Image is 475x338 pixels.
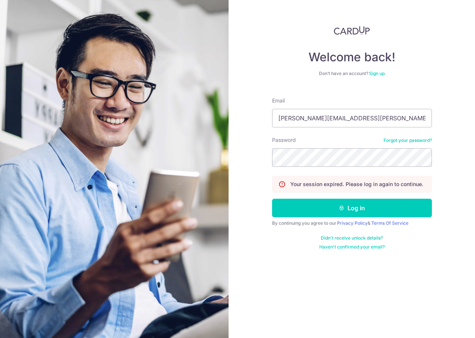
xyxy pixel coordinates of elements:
[272,97,285,104] label: Email
[272,50,432,65] h4: Welcome back!
[272,199,432,217] button: Log in
[290,181,423,188] p: Your session expired. Please log in again to continue.
[371,220,408,226] a: Terms Of Service
[272,109,432,127] input: Enter your Email
[272,71,432,77] div: Don’t have an account?
[337,220,368,226] a: Privacy Policy
[272,136,296,144] label: Password
[272,220,432,226] div: By continuing you agree to our &
[334,26,370,35] img: CardUp Logo
[319,244,385,250] a: Haven't confirmed your email?
[321,235,383,241] a: Didn't receive unlock details?
[384,137,432,143] a: Forgot your password?
[369,71,385,76] a: Sign up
